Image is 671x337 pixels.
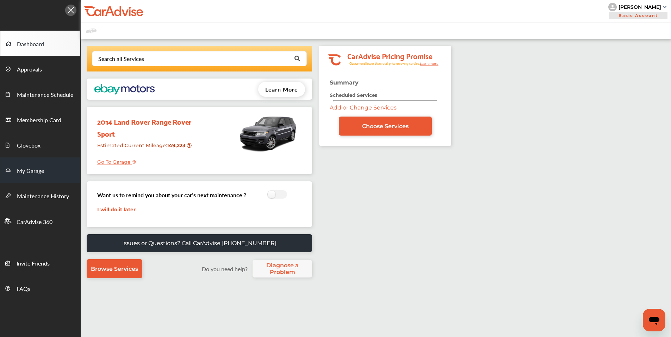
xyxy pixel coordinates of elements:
img: mobile_9282_st0640_046.jpg [238,110,298,156]
tspan: Learn more [420,62,439,65]
div: 2014 Land Rover Range Rover Sport [92,110,195,139]
span: Browse Services [91,266,138,272]
p: Issues or Questions? Call CarAdvise [PHONE_NUMBER] [122,240,277,246]
h3: Want us to remind you about your car’s next maintenance ? [97,191,246,199]
label: Do you need help? [198,265,251,273]
a: Go To Garage [92,154,136,167]
strong: Scheduled Services [330,92,377,98]
strong: Summary [330,79,359,86]
img: knH8PDtVvWoAbQRylUukY18CTiRevjo20fAtgn5MLBQj4uumYvk2MzTtcAIzfGAtb1XOLVMAvhLuqoNAbL4reqehy0jehNKdM... [608,3,617,11]
img: Icon.5fd9dcc7.svg [65,5,76,16]
div: Estimated Current Mileage : [92,139,195,157]
tspan: CarAdvise Pricing Promise [347,49,433,62]
a: My Garage [0,157,80,183]
span: Diagnose a Problem [256,262,309,275]
span: CarAdvise 360 [17,218,52,227]
span: Learn More [265,85,298,93]
span: Basic Account [609,12,667,19]
span: Maintenance Schedule [17,91,73,100]
img: sCxJUJ+qAmfqhQGDUl18vwLg4ZYJ6CxN7XmbOMBAAAAAElFTkSuQmCC [663,6,666,8]
a: Glovebox [0,132,80,157]
strong: 149,223 [167,142,187,149]
span: Choose Services [362,123,409,130]
span: Glovebox [17,141,41,150]
a: Issues or Questions? Call CarAdvise [PHONE_NUMBER] [87,234,312,252]
a: Diagnose a Problem [253,260,312,277]
a: Choose Services [339,117,432,136]
a: Maintenance Schedule [0,81,80,107]
span: Approvals [17,65,42,74]
span: Membership Card [17,116,61,125]
span: FAQs [17,285,30,294]
a: Dashboard [0,31,80,56]
iframe: Button to launch messaging window [643,309,665,331]
a: Maintenance History [0,183,80,208]
div: [PERSON_NAME] [619,4,661,10]
tspan: Guaranteed lower than retail price on every service. [349,61,420,66]
span: Invite Friends [17,259,50,268]
div: Search all Services [98,56,144,62]
span: Dashboard [17,40,44,49]
span: Maintenance History [17,192,69,201]
a: Membership Card [0,107,80,132]
a: I will do it later [97,206,136,213]
span: My Garage [17,167,44,176]
a: Browse Services [87,259,142,278]
a: Approvals [0,56,80,81]
a: Add or Change Services [330,104,397,111]
img: placeholder_car.fcab19be.svg [86,26,97,35]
